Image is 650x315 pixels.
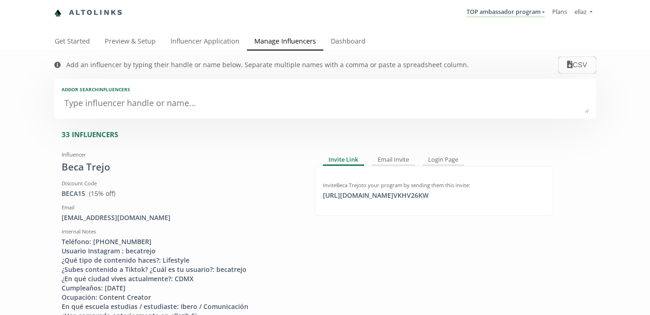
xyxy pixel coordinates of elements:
[558,57,596,74] button: CSV
[574,7,592,18] a: ellaz
[62,213,301,222] div: [EMAIL_ADDRESS][DOMAIN_NAME]
[62,189,85,198] a: BECA15
[54,9,62,17] img: favicon-32x32.png
[423,155,465,166] div: Login Page
[66,60,469,69] div: Add an influencer by typing their handle or name below. Separate multiple names with a comma or p...
[323,33,373,51] a: Dashboard
[62,151,301,158] div: Influencer
[62,228,301,235] div: Internal Notes
[317,191,434,200] div: [URL][DOMAIN_NAME] VKHV26KW
[467,7,545,18] a: TOP ambassador program
[62,180,301,187] div: Discount Code
[62,160,301,174] div: Beca Trejo
[372,155,415,166] div: Email Invite
[97,33,163,51] a: Preview & Setup
[552,7,567,16] a: Plans
[62,130,596,139] div: 33 INFLUENCERS
[89,189,115,198] span: ( 15 % off)
[62,86,589,93] div: Add or search INFLUENCERS
[323,155,365,166] div: Invite Link
[247,33,323,51] a: Manage Influencers
[323,182,545,189] div: Invite Beca Trejo to your program by sending them this invite:
[54,5,124,20] a: Altolinks
[9,9,39,37] iframe: chat widget
[47,33,97,51] a: Get Started
[62,204,301,211] div: Email
[574,7,587,16] span: ellaz
[163,33,247,51] a: Influencer Application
